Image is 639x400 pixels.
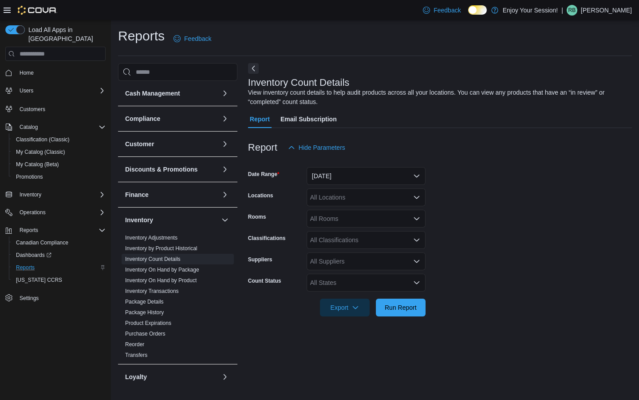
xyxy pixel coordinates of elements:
[16,252,51,259] span: Dashboards
[16,207,49,218] button: Operations
[125,372,218,381] button: Loyalty
[125,245,197,252] span: Inventory by Product Historical
[2,102,109,115] button: Customers
[20,124,38,131] span: Catalog
[2,84,109,97] button: Users
[125,341,144,348] span: Reorder
[12,237,72,248] a: Canadian Compliance
[220,215,230,225] button: Inventory
[5,63,106,328] nav: Complex example
[18,6,57,15] img: Cova
[125,309,164,316] span: Package History
[12,172,106,182] span: Promotions
[125,256,181,262] a: Inventory Count Details
[20,227,38,234] span: Reports
[16,293,42,304] a: Settings
[125,320,171,326] a: Product Expirations
[16,225,42,236] button: Reports
[20,209,46,216] span: Operations
[2,206,109,219] button: Operations
[20,106,45,113] span: Customers
[9,274,109,286] button: [US_STATE] CCRS
[16,189,45,200] button: Inventory
[16,122,41,132] button: Catalog
[434,6,461,15] span: Feedback
[9,133,109,146] button: Classification (Classic)
[468,5,487,15] input: Dark Mode
[12,172,47,182] a: Promotions
[25,25,106,43] span: Load All Apps in [GEOGRAPHIC_DATA]
[125,216,153,224] h3: Inventory
[20,69,34,76] span: Home
[320,299,370,316] button: Export
[12,275,106,285] span: Washington CCRS
[125,190,218,199] button: Finance
[12,237,106,248] span: Canadian Compliance
[12,147,69,157] a: My Catalog (Classic)
[125,140,154,148] h3: Customer
[413,258,420,265] button: Open list of options
[248,88,627,107] div: View inventory count details to help audit products across all your locations. You can view any p...
[16,292,106,304] span: Settings
[568,5,576,16] span: RB
[16,189,106,200] span: Inventory
[125,372,147,381] h3: Loyalty
[9,236,109,249] button: Canadian Compliance
[118,232,237,364] div: Inventory
[125,165,218,174] button: Discounts & Promotions
[125,256,181,263] span: Inventory Count Details
[125,114,160,123] h3: Compliance
[16,136,70,143] span: Classification (Classic)
[125,341,144,348] a: Reorder
[170,30,215,48] a: Feedback
[16,173,43,180] span: Promotions
[125,89,180,98] h3: Cash Management
[567,5,577,16] div: Riley Boyd
[12,134,106,145] span: Classification (Classic)
[248,77,350,88] h3: Inventory Count Details
[16,85,106,96] span: Users
[125,352,147,358] a: Transfers
[2,188,109,201] button: Inventory
[20,87,33,94] span: Users
[220,164,230,175] button: Discounts & Promotions
[125,216,218,224] button: Inventory
[16,264,35,271] span: Reports
[125,267,199,273] a: Inventory On Hand by Package
[16,225,106,236] span: Reports
[125,165,197,174] h3: Discounts & Promotions
[2,66,109,79] button: Home
[125,288,179,294] a: Inventory Transactions
[2,121,109,133] button: Catalog
[125,277,197,284] span: Inventory On Hand by Product
[125,299,164,305] a: Package Details
[9,171,109,183] button: Promotions
[125,245,197,252] a: Inventory by Product Historical
[125,234,177,241] span: Inventory Adjustments
[284,139,349,156] button: Hide Parameters
[385,303,417,312] span: Run Report
[12,275,66,285] a: [US_STATE] CCRS
[248,277,281,284] label: Count Status
[307,167,426,185] button: [DATE]
[248,171,280,178] label: Date Range
[581,5,632,16] p: [PERSON_NAME]
[16,276,62,284] span: [US_STATE] CCRS
[125,140,218,148] button: Customer
[125,320,171,327] span: Product Expirations
[220,88,230,99] button: Cash Management
[125,331,166,337] a: Purchase Orders
[413,194,420,201] button: Open list of options
[9,249,109,261] a: Dashboards
[16,85,37,96] button: Users
[125,114,218,123] button: Compliance
[20,295,39,302] span: Settings
[16,148,65,156] span: My Catalog (Classic)
[16,207,106,218] span: Operations
[125,288,179,295] span: Inventory Transactions
[125,89,218,98] button: Cash Management
[413,215,420,222] button: Open list of options
[248,142,277,153] h3: Report
[299,143,345,152] span: Hide Parameters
